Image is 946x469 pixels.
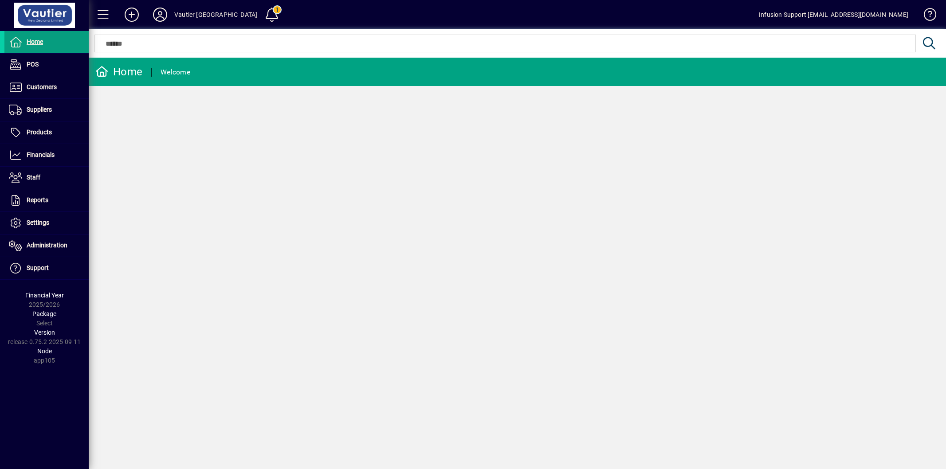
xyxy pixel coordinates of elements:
[27,174,40,181] span: Staff
[4,257,89,279] a: Support
[25,292,64,299] span: Financial Year
[4,212,89,234] a: Settings
[27,264,49,271] span: Support
[32,310,56,317] span: Package
[118,7,146,23] button: Add
[37,348,52,355] span: Node
[27,106,52,113] span: Suppliers
[27,219,49,226] span: Settings
[4,234,89,257] a: Administration
[27,242,67,249] span: Administration
[161,65,190,79] div: Welcome
[27,61,39,68] span: POS
[146,7,174,23] button: Profile
[27,38,43,45] span: Home
[27,83,57,90] span: Customers
[4,144,89,166] a: Financials
[174,8,257,22] div: Vautier [GEOGRAPHIC_DATA]
[34,329,55,336] span: Version
[4,189,89,211] a: Reports
[4,76,89,98] a: Customers
[917,2,935,31] a: Knowledge Base
[4,99,89,121] a: Suppliers
[4,167,89,189] a: Staff
[27,129,52,136] span: Products
[4,121,89,144] a: Products
[95,65,142,79] div: Home
[27,151,55,158] span: Financials
[27,196,48,203] span: Reports
[4,54,89,76] a: POS
[759,8,908,22] div: Infusion Support [EMAIL_ADDRESS][DOMAIN_NAME]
